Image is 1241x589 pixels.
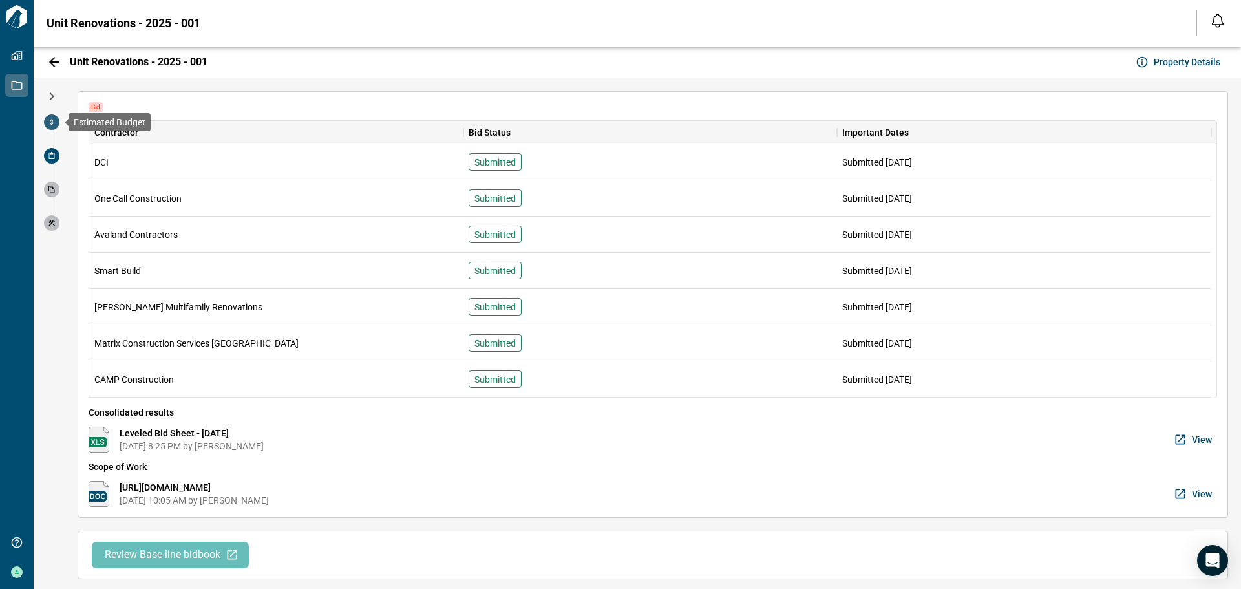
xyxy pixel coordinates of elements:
div: Submitted [469,153,522,171]
img: https://docs.google.com/spreadsheets/d/1fjQ3DcYOiPkiDqRcuYuqajLQEaiQk4DtKs0snAxIoRQ [89,427,109,453]
span: Smart Build [94,264,141,277]
div: Submitted [469,262,522,279]
span: Submitted [DATE] [842,266,912,276]
span: Submitted [DATE] [842,193,912,204]
div: Contractor [94,121,138,144]
span: One Call Construction [94,192,182,205]
div: Contractor [89,121,463,144]
span: Bid [89,102,103,112]
div: Bid Status [469,121,511,144]
span: [DATE] 8:25 PM by [PERSON_NAME] [120,440,264,453]
span: Consolidated results [89,406,1217,419]
span: DCI [94,156,109,169]
span: [PERSON_NAME] Multifamily Renovations [94,301,262,314]
span: Unit Renovations - 2025 - 001 [47,17,200,30]
span: Matrix Construction Services [GEOGRAPHIC_DATA] [94,337,299,350]
span: Submitted [DATE] [842,230,912,240]
div: Submitted [469,226,522,243]
button: Review Base line bidbook [92,542,249,568]
span: Submitted [DATE] [842,338,912,348]
span: Estimated Budget [74,117,145,127]
button: View [1171,481,1217,507]
span: Review Base line bidbook [105,548,220,562]
span: CAMP Construction [94,373,174,386]
span: Avaland Contractors [94,228,178,241]
div: Submitted [469,370,522,388]
span: Submitted [DATE] [842,157,912,167]
span: View [1192,487,1212,500]
button: View [1171,427,1217,453]
span: View [1192,433,1212,446]
span: [URL][DOMAIN_NAME] [120,481,269,494]
span: Scope of Work [89,460,1217,473]
div: Submitted [469,334,522,352]
div: Submitted [469,189,522,207]
div: Important Dates [842,121,909,144]
button: Open notification feed [1207,10,1228,31]
span: [DATE] 10:05 AM by [PERSON_NAME] [120,494,269,507]
div: Open Intercom Messenger [1197,545,1228,576]
span: Submitted [DATE] [842,302,912,312]
span: Property Details [1154,56,1220,69]
div: Submitted [469,298,522,316]
button: Property Details [1133,52,1225,72]
div: Bid Status [463,121,838,144]
span: Submitted [DATE] [842,374,912,385]
span: Leveled Bid Sheet - [DATE] [120,427,264,440]
img: https://docs.google.com/document/d/1oBRkmsP223Bf8YEM--maRicM33Xqw_7R [89,481,109,507]
span: Unit Renovations - 2025 - 001 [70,56,207,69]
div: Important Dates [837,121,1211,144]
